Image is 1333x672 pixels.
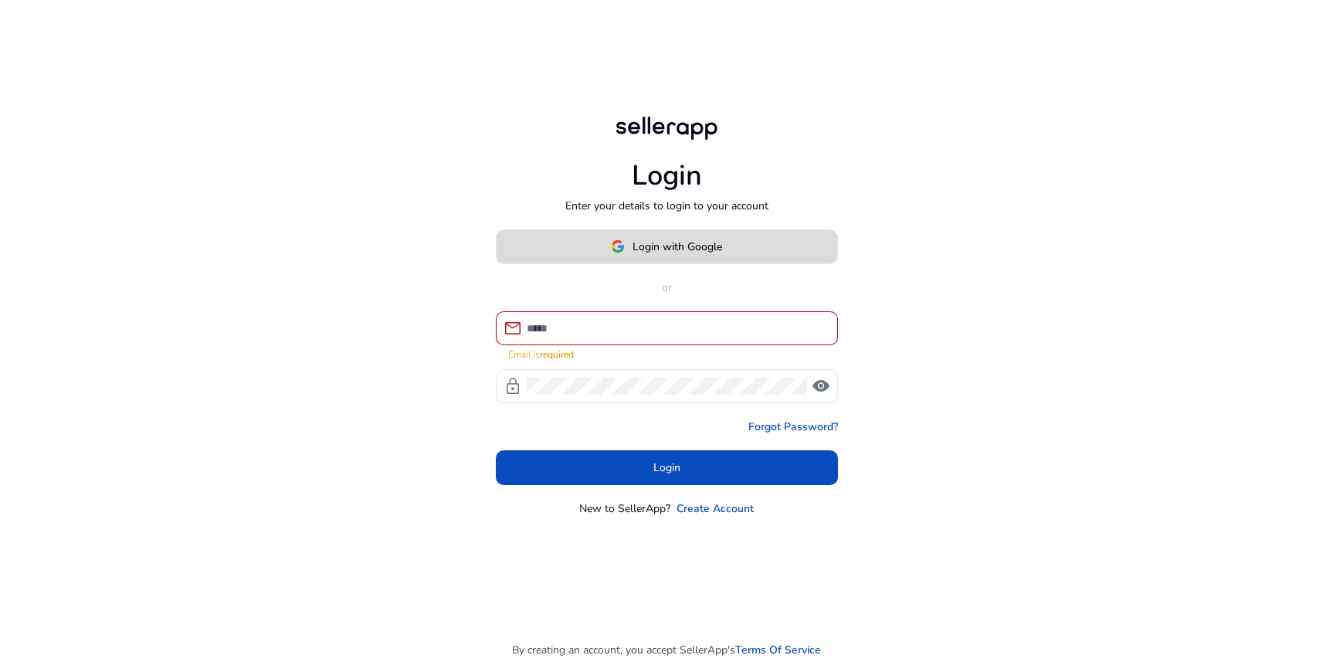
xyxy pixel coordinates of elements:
strong: required [540,348,574,361]
p: New to SellerApp? [579,501,670,517]
span: visibility [812,377,830,395]
img: google-logo.svg [611,239,625,253]
span: lock [504,377,522,395]
mat-error: Email is [508,345,826,361]
span: Login [653,460,680,476]
a: Terms Of Service [735,642,821,658]
button: Login with Google [496,229,838,264]
a: Create Account [677,501,754,517]
h1: Login [632,159,702,192]
span: mail [504,319,522,338]
p: or [496,280,838,296]
a: Forgot Password? [748,419,838,435]
button: Login [496,450,838,485]
span: Login with Google [633,239,722,255]
p: Enter your details to login to your account [565,198,768,214]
